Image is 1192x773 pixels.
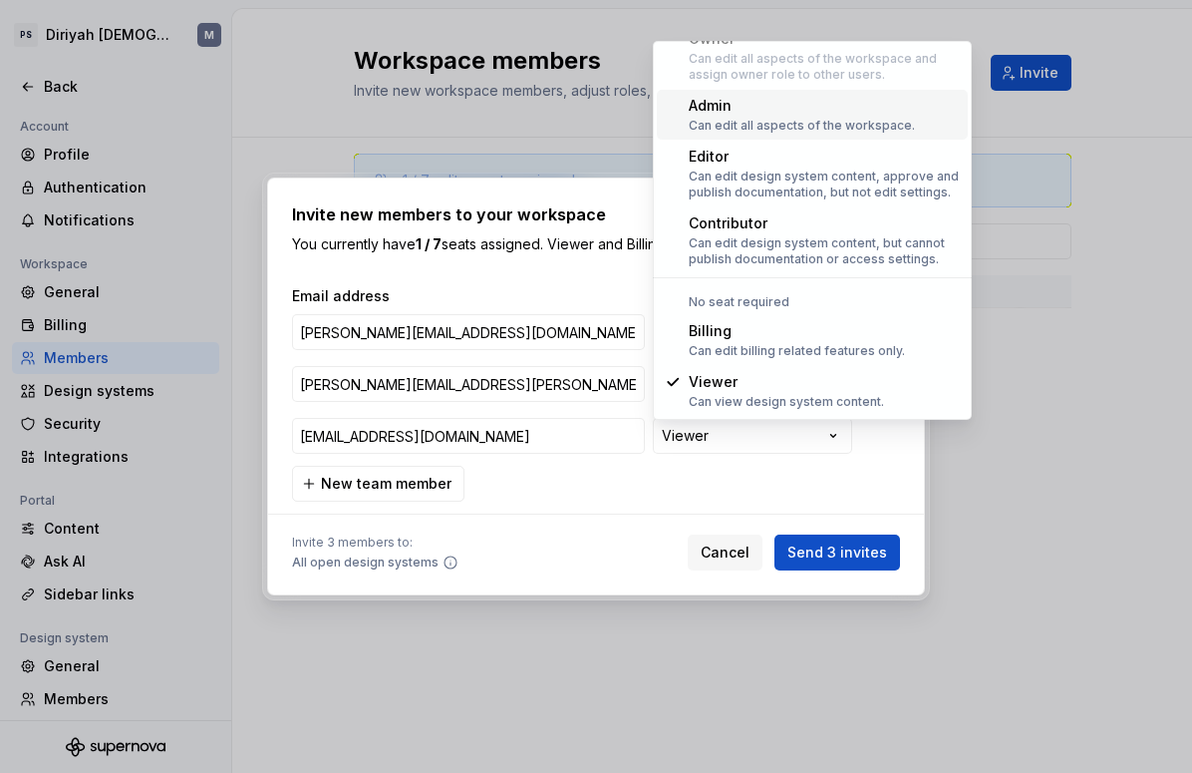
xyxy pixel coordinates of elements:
div: Can edit all aspects of the workspace and assign owner role to other users. [689,51,960,83]
div: Can edit design system content, approve and publish documentation, but not edit settings. [689,169,960,200]
span: Billing [689,322,732,339]
div: Can edit all aspects of the workspace. [689,118,915,134]
span: Contributor [689,214,767,231]
div: Can view design system content. [689,394,884,410]
div: Can edit billing related features only. [689,343,905,359]
span: Admin [689,97,732,114]
div: Can edit design system content, but cannot publish documentation or access settings. [689,235,960,267]
span: Viewer [689,373,738,390]
span: Editor [689,148,729,165]
div: No seat required [657,294,968,310]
